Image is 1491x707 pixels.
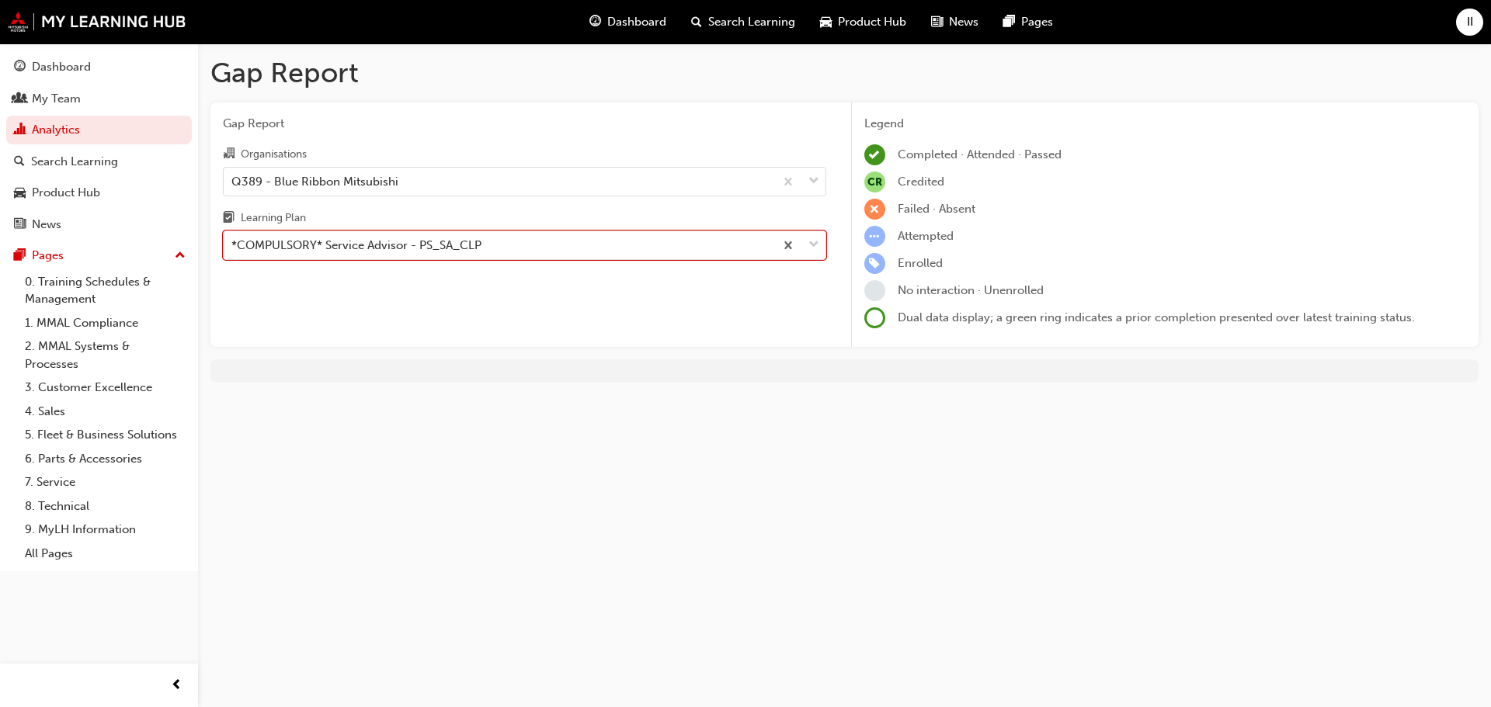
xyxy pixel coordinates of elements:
[6,178,192,207] a: Product Hub
[577,6,679,38] a: guage-iconDashboard
[898,283,1044,297] span: No interaction · Unenrolled
[19,542,192,566] a: All Pages
[14,218,26,232] span: news-icon
[210,56,1479,90] h1: Gap Report
[19,518,192,542] a: 9. MyLH Information
[919,6,991,38] a: news-iconNews
[171,676,182,695] span: prev-icon
[6,241,192,270] button: Pages
[6,53,192,81] a: Dashboard
[864,226,885,247] span: learningRecordVerb_ATTEMPT-icon
[19,270,192,311] a: 0. Training Schedules & Management
[589,12,601,32] span: guage-icon
[898,147,1062,161] span: Completed · Attended · Passed
[820,12,832,32] span: car-icon
[1456,9,1483,36] button: II
[898,202,975,216] span: Failed · Absent
[32,90,81,108] div: My Team
[931,12,943,32] span: news-icon
[898,229,954,243] span: Attempted
[19,400,192,424] a: 4. Sales
[808,235,819,255] span: down-icon
[8,12,186,32] img: mmal
[607,13,666,31] span: Dashboard
[19,470,192,494] a: 7. Service
[1021,13,1053,31] span: Pages
[231,172,398,190] div: Q389 - Blue Ribbon Mitsubishi
[31,153,118,171] div: Search Learning
[898,310,1415,324] span: Dual data display; a green ring indicates a prior completion presented over latest training status.
[991,6,1065,38] a: pages-iconPages
[175,246,186,266] span: up-icon
[6,210,192,239] a: News
[864,199,885,220] span: learningRecordVerb_FAIL-icon
[1003,12,1015,32] span: pages-icon
[14,249,26,263] span: pages-icon
[949,13,978,31] span: News
[223,147,235,161] span: organisation-icon
[19,447,192,471] a: 6. Parts & Accessories
[231,237,481,255] div: *COMPULSORY* Service Advisor - PS_SA_CLP
[14,123,26,137] span: chart-icon
[19,376,192,400] a: 3. Customer Excellence
[838,13,906,31] span: Product Hub
[241,147,307,162] div: Organisations
[864,115,1467,133] div: Legend
[14,155,25,169] span: search-icon
[32,184,100,202] div: Product Hub
[14,61,26,75] span: guage-icon
[14,92,26,106] span: people-icon
[864,144,885,165] span: learningRecordVerb_COMPLETE-icon
[19,494,192,518] a: 8. Technical
[708,13,795,31] span: Search Learning
[679,6,808,38] a: search-iconSearch Learning
[691,12,702,32] span: search-icon
[1467,13,1473,31] span: II
[32,216,61,234] div: News
[6,116,192,144] a: Analytics
[898,175,944,189] span: Credited
[864,253,885,274] span: learningRecordVerb_ENROLL-icon
[808,6,919,38] a: car-iconProduct Hub
[808,172,819,192] span: down-icon
[6,50,192,241] button: DashboardMy TeamAnalyticsSearch LearningProduct HubNews
[32,58,91,76] div: Dashboard
[19,334,192,376] a: 2. MMAL Systems & Processes
[898,256,943,270] span: Enrolled
[223,212,235,226] span: learningplan-icon
[864,172,885,192] span: null-icon
[6,147,192,176] a: Search Learning
[864,280,885,301] span: learningRecordVerb_NONE-icon
[6,85,192,113] a: My Team
[241,210,306,226] div: Learning Plan
[19,311,192,335] a: 1. MMAL Compliance
[223,115,826,133] span: Gap Report
[14,186,26,200] span: car-icon
[19,423,192,447] a: 5. Fleet & Business Solutions
[32,247,64,265] div: Pages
